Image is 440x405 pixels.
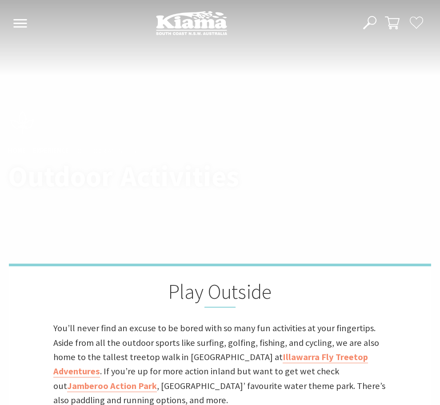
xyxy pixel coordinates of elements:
[156,11,227,35] img: Kiama Logo
[53,280,387,308] h2: Play Outside
[8,146,26,156] a: Home
[67,380,157,392] a: Jamberoo Action Park
[77,146,136,156] li: Outdoor Activities
[8,161,259,192] h1: Outdoor Activities
[33,146,69,156] a: Experience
